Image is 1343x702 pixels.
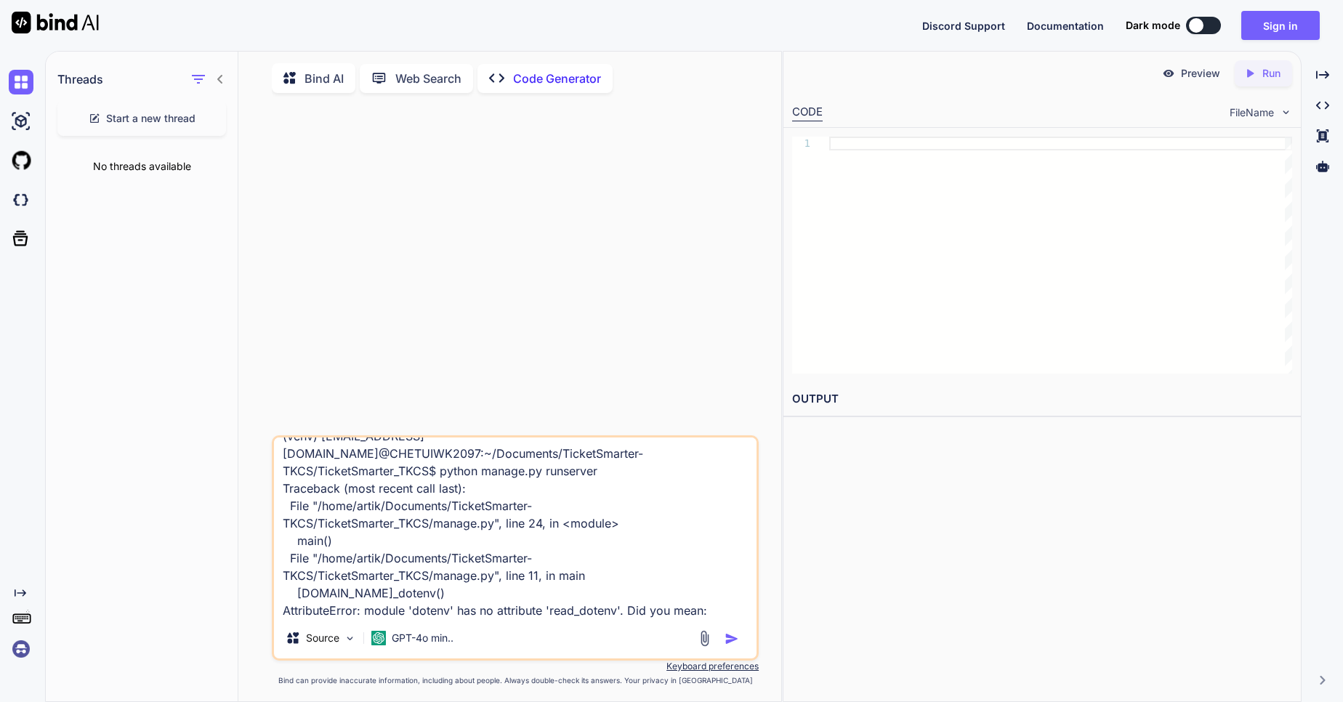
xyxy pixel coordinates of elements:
img: GPT-4o mini [371,631,386,645]
span: FileName [1230,105,1274,120]
button: Sign in [1241,11,1320,40]
p: Bind can provide inaccurate information, including about people. Always double-check its answers.... [272,675,759,686]
div: 1 [792,137,810,150]
img: icon [725,632,739,646]
p: Preview [1181,66,1220,81]
p: Code Generator [513,70,601,87]
img: Pick Models [344,632,356,645]
p: Run [1262,66,1281,81]
button: Discord Support [922,18,1005,33]
span: Start a new thread [106,111,195,126]
button: Documentation [1027,18,1104,33]
span: Dark mode [1126,18,1180,33]
img: chat [9,70,33,94]
div: No threads available [46,148,238,185]
img: githubLight [9,148,33,173]
p: Keyboard preferences [272,661,759,672]
span: Discord Support [922,20,1005,32]
p: Bind AI [305,70,344,87]
div: CODE [792,104,823,121]
p: Source [306,631,339,645]
img: signin [9,637,33,661]
img: ai-studio [9,109,33,134]
p: GPT-4o min.. [392,631,453,645]
img: darkCloudIdeIcon [9,187,33,212]
img: chevron down [1280,106,1292,118]
img: attachment [696,630,713,647]
img: Bind AI [12,12,99,33]
h1: Threads [57,70,103,88]
h2: OUTPUT [783,382,1301,416]
img: preview [1162,67,1175,80]
textarea: (venv) [EMAIL_ADDRESS][DOMAIN_NAME]@CHETUIWK2097:~/Documents/TicketSmarter-TKCS/TicketSmarter_TKC... [274,437,757,618]
span: Documentation [1027,20,1104,32]
p: Web Search [395,70,461,87]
